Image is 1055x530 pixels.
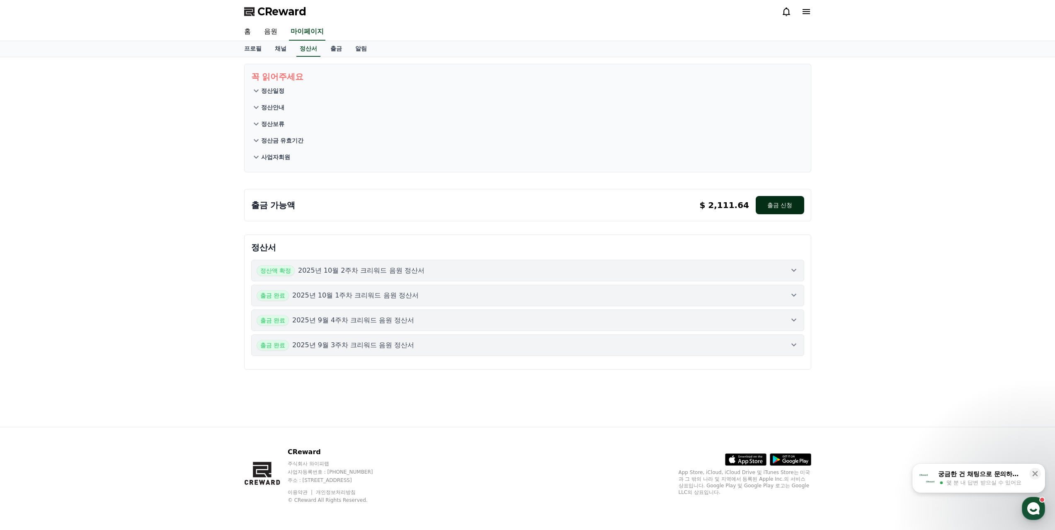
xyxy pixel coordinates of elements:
a: 마이페이지 [289,23,325,41]
p: 사업자회원 [261,153,290,161]
a: 개인정보처리방침 [316,489,356,495]
button: 사업자회원 [251,149,804,165]
button: 정산금 유효기간 [251,132,804,149]
span: 출금 완료 [257,340,289,351]
p: 2025년 10월 1주차 크리워드 음원 정산서 [292,290,419,300]
a: 홈 [238,23,257,41]
p: 주식회사 와이피랩 [288,460,389,467]
p: 출금 가능액 [251,199,296,211]
p: 정산서 [251,242,804,253]
p: CReward [288,447,389,457]
p: 2025년 9월 4주차 크리워드 음원 정산서 [292,315,415,325]
a: 대화 [55,263,107,283]
a: 설정 [107,263,159,283]
p: © CReward All Rights Reserved. [288,497,389,503]
span: 출금 완료 [257,290,289,301]
a: 프로필 [238,41,268,57]
a: 이용약관 [288,489,314,495]
p: App Store, iCloud, iCloud Drive 및 iTunes Store는 미국과 그 밖의 나라 및 지역에서 등록된 Apple Inc.의 서비스 상표입니다. Goo... [679,469,811,496]
button: 출금 완료 2025년 9월 4주차 크리워드 음원 정산서 [251,310,804,331]
span: 대화 [76,276,86,282]
span: 설정 [128,275,138,282]
a: 출금 [324,41,349,57]
span: 정산액 확정 [257,265,295,276]
button: 정산액 확정 2025년 10월 2주차 크리워드 음원 정산서 [251,260,804,281]
a: 채널 [268,41,293,57]
p: 사업자등록번호 : [PHONE_NUMBER] [288,469,389,475]
span: 출금 완료 [257,315,289,326]
p: 2025년 10월 2주차 크리워드 음원 정산서 [298,266,424,276]
p: 정산안내 [261,103,284,111]
p: $ 2,111.64 [699,199,749,211]
a: 음원 [257,23,284,41]
button: 출금 완료 2025년 10월 1주차 크리워드 음원 정산서 [251,285,804,306]
a: 알림 [349,41,373,57]
span: 홈 [26,275,31,282]
p: 주소 : [STREET_ADDRESS] [288,477,389,484]
p: 정산보류 [261,120,284,128]
button: 정산안내 [251,99,804,116]
p: 2025년 9월 3주차 크리워드 음원 정산서 [292,340,415,350]
span: CReward [257,5,306,18]
button: 정산보류 [251,116,804,132]
a: 홈 [2,263,55,283]
p: 정산금 유효기간 [261,136,304,145]
p: 정산일정 [261,87,284,95]
button: 출금 완료 2025년 9월 3주차 크리워드 음원 정산서 [251,334,804,356]
a: CReward [244,5,306,18]
button: 출금 신청 [756,196,804,214]
a: 정산서 [296,41,320,57]
p: 꼭 읽어주세요 [251,71,804,82]
button: 정산일정 [251,82,804,99]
